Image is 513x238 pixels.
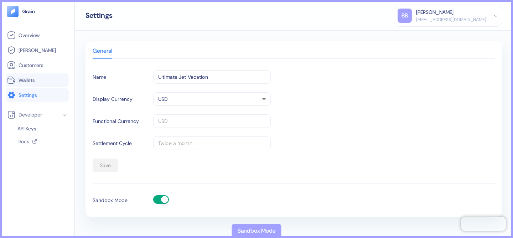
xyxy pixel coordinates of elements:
[17,125,36,132] span: API Keys
[398,9,412,23] div: BB
[17,138,29,145] span: Docs
[7,76,67,84] a: Wallets
[19,111,42,118] span: Developer
[85,12,113,19] div: Settings
[153,92,271,106] div: USD
[93,73,106,81] label: Name
[416,16,486,23] div: [EMAIL_ADDRESS][DOMAIN_NAME]
[461,217,506,231] iframe: Chatra live chat
[7,91,67,99] a: Settings
[93,140,132,147] label: Settlement Cycle
[22,9,35,14] img: logo
[19,77,35,84] span: Wallets
[7,46,67,55] a: [PERSON_NAME]
[7,61,67,69] a: Customers
[19,62,43,69] span: Customers
[93,95,133,103] label: Display Currency
[19,92,37,99] span: Settings
[19,47,56,54] span: [PERSON_NAME]
[238,227,276,235] div: Sandbox Mode
[93,118,139,125] label: Functional Currency
[93,48,112,58] div: General
[17,125,64,132] a: API Keys
[19,32,40,39] span: Overview
[93,197,128,204] label: Sandbox Mode
[7,31,67,40] a: Overview
[7,6,19,17] img: logo-tablet-V2.svg
[17,138,63,145] a: Docs
[416,9,454,16] div: [PERSON_NAME]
